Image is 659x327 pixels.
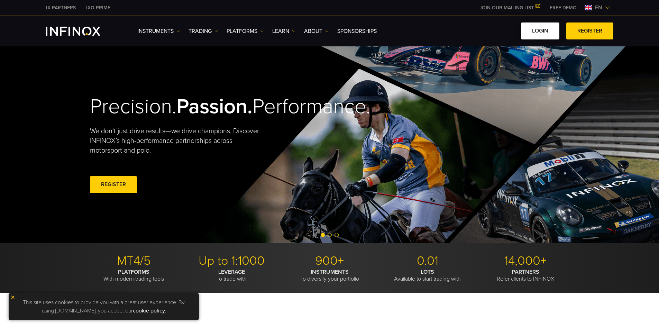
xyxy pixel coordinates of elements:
a: INFINOX [81,4,116,11]
p: With modern trading tools [88,269,180,282]
p: To diversify your portfolio [283,269,376,282]
a: INFINOX MENU [544,4,582,11]
a: Learn [272,27,295,35]
p: Available to start trading with [381,269,474,282]
a: LOGIN [521,22,559,39]
a: cookie policy [133,307,165,314]
strong: LEVERAGE [218,269,245,275]
strong: PLATFORMS [118,269,149,275]
strong: Passion. [176,94,253,119]
a: REGISTER [90,176,137,193]
span: Go to slide 3 [335,233,339,237]
p: We don't just drive results—we drive champions. Discover INFINOX’s high-performance partnerships ... [90,126,264,155]
p: MT4/5 [88,253,180,269]
a: PLATFORMS [227,27,264,35]
p: 14,000+ [479,253,572,269]
p: To trade with [185,269,278,282]
strong: PARTNERS [512,269,539,275]
p: Up to 1:1000 [185,253,278,269]
strong: LOTS [421,269,434,275]
a: Instruments [137,27,180,35]
a: JOIN OUR MAILING LIST [474,5,544,11]
strong: INSTRUMENTS [311,269,349,275]
a: ABOUT [304,27,329,35]
p: Refer clients to INFINOX [479,269,572,282]
span: en [592,3,605,12]
span: Go to slide 2 [328,233,332,237]
a: SPONSORSHIPS [337,27,377,35]
p: This site uses cookies to provide you with a great user experience. By using [DOMAIN_NAME], you a... [12,297,195,317]
span: Go to slide 1 [321,233,325,237]
a: TRADING [189,27,218,35]
h2: Precision. Performance. [90,94,308,119]
p: 0.01 [381,253,474,269]
a: INFINOX Logo [46,27,117,36]
a: REGISTER [566,22,613,39]
a: INFINOX [41,4,81,11]
img: yellow close icon [10,295,15,300]
p: 900+ [283,253,376,269]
